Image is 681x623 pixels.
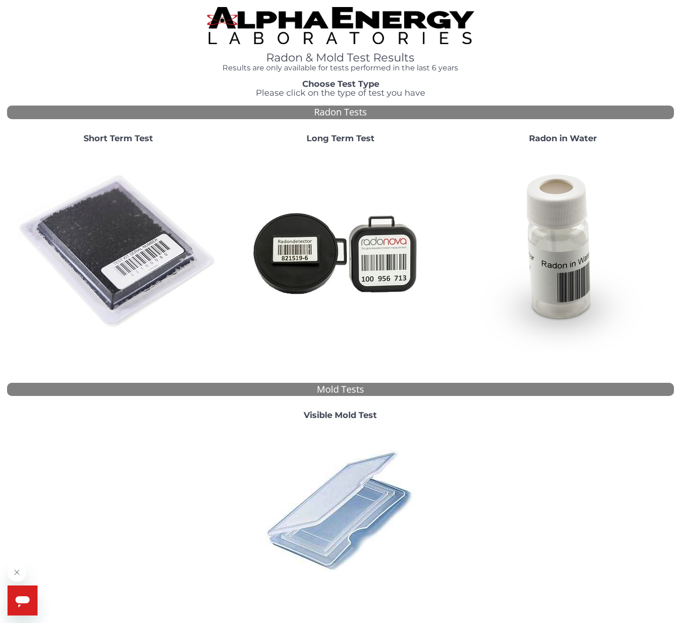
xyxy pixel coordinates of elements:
strong: Short Term Test [84,133,153,144]
div: Mold Tests [7,383,674,396]
h1: Radon & Mold Test Results [207,52,474,64]
img: PI42764010.jpg [258,428,422,592]
strong: Radon in Water [529,133,597,144]
img: TightCrop.jpg [207,7,474,44]
span: Help [6,7,21,14]
img: Radtrak2vsRadtrak3.jpg [239,151,441,353]
iframe: Close message [8,563,26,582]
img: RadoninWater.jpg [462,151,664,353]
span: Please click on the type of test you have [256,88,425,98]
h4: Results are only available for tests performed in the last 6 years [207,64,474,72]
strong: Visible Mold Test [304,410,377,420]
img: ShortTerm.jpg [17,151,219,353]
strong: Choose Test Type [302,79,379,89]
strong: Long Term Test [306,133,375,144]
div: Radon Tests [7,106,674,119]
iframe: Button to launch messaging window [8,585,38,615]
